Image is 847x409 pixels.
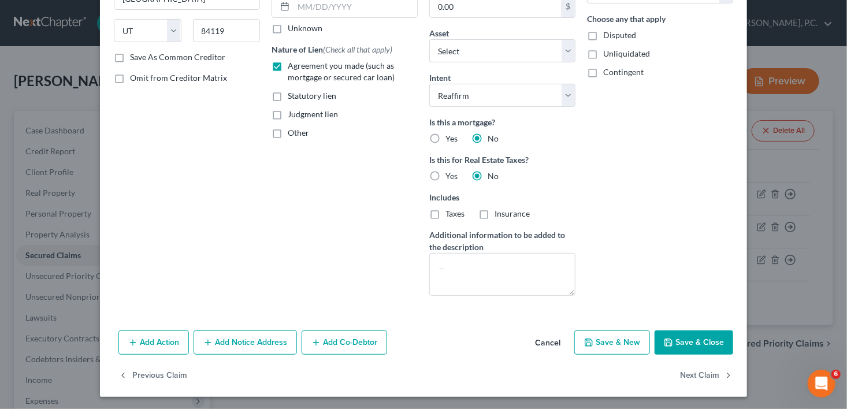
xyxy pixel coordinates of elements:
[130,51,225,63] label: Save As Common Creditor
[288,109,338,119] span: Judgment lien
[288,128,309,137] span: Other
[429,154,575,166] label: Is this for Real Estate Taxes?
[429,116,575,128] label: Is this a mortgage?
[488,171,499,181] span: No
[429,191,575,203] label: Includes
[488,133,499,143] span: No
[574,330,650,355] button: Save & New
[445,171,458,181] span: Yes
[603,49,650,58] span: Unliquidated
[526,332,570,355] button: Cancel
[808,370,835,397] iframe: Intercom live chat
[194,330,297,355] button: Add Notice Address
[587,13,733,25] label: Choose any that apply
[118,330,189,355] button: Add Action
[445,209,465,218] span: Taxes
[429,28,449,38] span: Asset
[288,23,322,34] label: Unknown
[603,30,636,40] span: Disputed
[272,43,392,55] label: Nature of Lien
[495,209,530,218] span: Insurance
[302,330,387,355] button: Add Co-Debtor
[429,229,575,253] label: Additional information to be added to the description
[655,330,733,355] button: Save & Close
[680,364,733,388] button: Next Claim
[118,364,187,388] button: Previous Claim
[130,73,227,83] span: Omit from Creditor Matrix
[445,133,458,143] span: Yes
[429,72,451,84] label: Intent
[288,91,336,101] span: Statutory lien
[288,61,395,82] span: Agreement you made (such as mortgage or secured car loan)
[323,44,392,54] span: (Check all that apply)
[193,19,261,42] input: Enter zip...
[603,67,644,77] span: Contingent
[831,370,841,379] span: 6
